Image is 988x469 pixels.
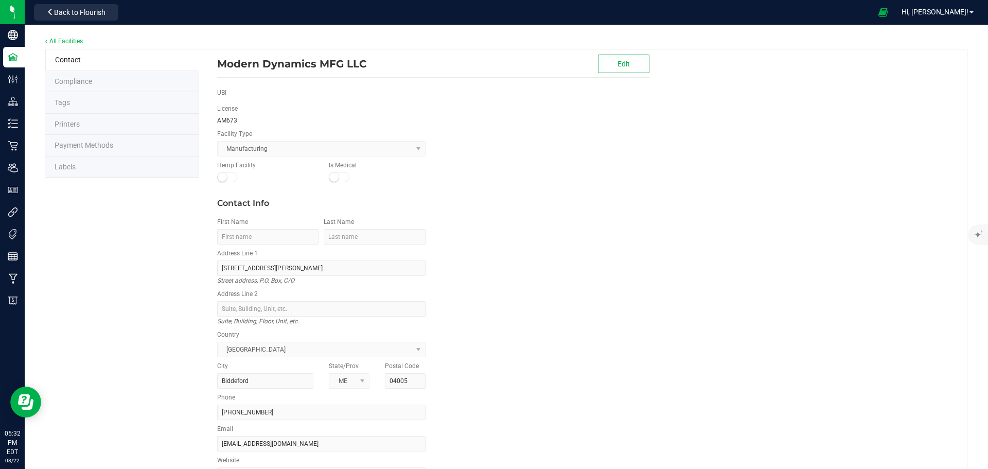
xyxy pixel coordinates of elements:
inline-svg: Users [8,163,18,173]
p: 08/22 [5,457,20,464]
span: Payment Methods [55,141,113,149]
label: UBI [217,88,226,97]
iframe: Resource center [10,387,41,418]
label: Website [217,456,239,465]
label: Facility Type [217,129,252,138]
label: Country [217,330,239,339]
label: Email [217,424,233,433]
inline-svg: Inventory [8,118,18,129]
i: Suite, Building, Floor, Unit, etc. [217,315,299,327]
div: Modern Dynamics MFG LLC [217,56,583,72]
a: All Facilities [45,38,83,45]
input: Address [217,260,426,276]
span: Tags [55,98,70,107]
span: Contact [55,56,81,64]
input: Postal Code [385,373,426,389]
span: Printers [55,120,80,128]
label: City [217,361,228,371]
span: Back to Flourish [54,8,105,16]
span: Hi, [PERSON_NAME]! [902,8,968,16]
label: License [217,104,238,113]
button: Edit [598,55,649,73]
label: First Name [217,217,248,227]
input: Valid email address [217,436,426,451]
p: 05:32 PM EDT [5,429,20,457]
label: Address Line 1 [217,249,258,258]
label: Is Medical [329,161,357,170]
inline-svg: Facilities [8,52,18,62]
inline-svg: Integrations [8,207,18,217]
inline-svg: Reports [8,251,18,262]
span: Edit [617,60,630,68]
input: (123) 456-7890 [217,405,426,420]
inline-svg: Manufacturing [8,273,18,284]
label: Postal Code [385,361,419,371]
span: Label Maker [55,163,76,171]
input: Last name [324,229,426,245]
input: First name [217,229,319,245]
span: AM673 [217,117,237,124]
label: Hemp Facility [217,161,256,170]
inline-svg: Configuration [8,74,18,84]
label: Last Name [324,217,354,227]
input: Suite, Building, Unit, etc. [217,301,426,317]
inline-svg: Distribution [8,96,18,107]
div: Contact Info [217,197,426,210]
inline-svg: Company [8,30,18,40]
span: State Registry [55,77,92,85]
i: Street address, P.O. Box, C/O [217,274,294,287]
span: Open Ecommerce Menu [872,2,895,22]
label: Address Line 2 [217,289,258,299]
label: Phone [217,393,235,402]
inline-svg: Retail [8,141,18,151]
input: City [217,373,314,389]
label: State/Prov [329,361,359,371]
inline-svg: User Roles [8,185,18,195]
inline-svg: Billing [8,296,18,306]
inline-svg: Tags [8,229,18,239]
button: Back to Flourish [34,4,118,21]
